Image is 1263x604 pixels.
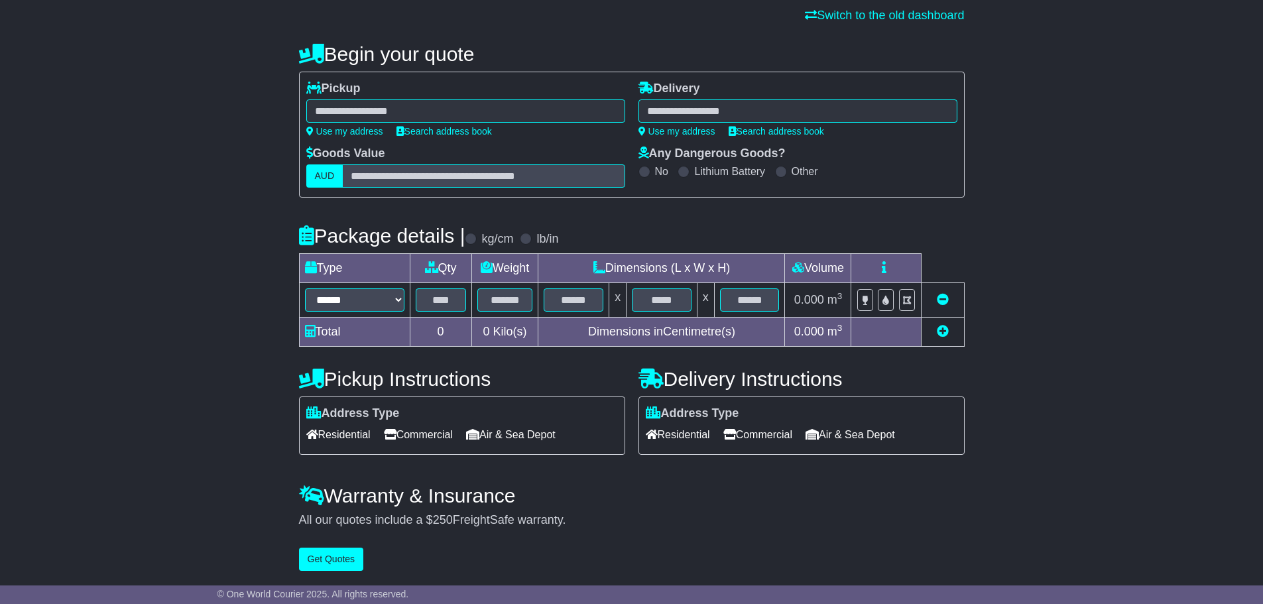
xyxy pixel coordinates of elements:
[299,43,965,65] h4: Begin your quote
[433,513,453,526] span: 250
[299,548,364,571] button: Get Quotes
[384,424,453,445] span: Commercial
[794,293,824,306] span: 0.000
[646,406,739,421] label: Address Type
[538,318,785,347] td: Dimensions in Centimetre(s)
[827,325,843,338] span: m
[638,126,715,137] a: Use my address
[655,165,668,178] label: No
[410,254,471,283] td: Qty
[638,368,965,390] h4: Delivery Instructions
[481,232,513,247] label: kg/cm
[837,323,843,333] sup: 3
[697,283,714,318] td: x
[306,164,343,188] label: AUD
[299,318,410,347] td: Total
[396,126,492,137] a: Search address book
[646,424,710,445] span: Residential
[410,318,471,347] td: 0
[299,485,965,507] h4: Warranty & Insurance
[299,225,465,247] h4: Package details |
[638,147,786,161] label: Any Dangerous Goods?
[723,424,792,445] span: Commercial
[299,368,625,390] h4: Pickup Instructions
[937,293,949,306] a: Remove this item
[306,82,361,96] label: Pickup
[806,424,895,445] span: Air & Sea Depot
[609,283,627,318] td: x
[299,254,410,283] td: Type
[471,318,538,347] td: Kilo(s)
[306,424,371,445] span: Residential
[306,406,400,421] label: Address Type
[466,424,556,445] span: Air & Sea Depot
[937,325,949,338] a: Add new item
[306,126,383,137] a: Use my address
[483,325,489,338] span: 0
[792,165,818,178] label: Other
[794,325,824,338] span: 0.000
[827,293,843,306] span: m
[694,165,765,178] label: Lithium Battery
[785,254,851,283] td: Volume
[217,589,409,599] span: © One World Courier 2025. All rights reserved.
[805,9,964,22] a: Switch to the old dashboard
[471,254,538,283] td: Weight
[299,513,965,528] div: All our quotes include a $ FreightSafe warranty.
[306,147,385,161] label: Goods Value
[538,254,785,283] td: Dimensions (L x W x H)
[837,291,843,301] sup: 3
[638,82,700,96] label: Delivery
[729,126,824,137] a: Search address book
[536,232,558,247] label: lb/in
